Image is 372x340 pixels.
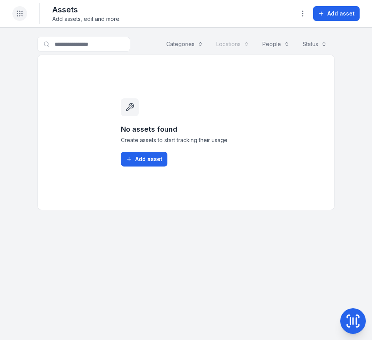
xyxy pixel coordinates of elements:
button: Toggle navigation [12,6,27,21]
button: Add asset [121,152,167,167]
button: Add asset [313,6,360,21]
button: People [257,37,294,52]
button: Categories [161,37,208,52]
h2: Assets [52,4,121,15]
h3: No assets found [121,124,251,135]
span: Add assets, edit and more. [52,15,121,23]
span: Add asset [327,10,355,17]
span: Create assets to start tracking their usage. [121,136,251,144]
button: Status [298,37,332,52]
span: Add asset [135,155,162,163]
